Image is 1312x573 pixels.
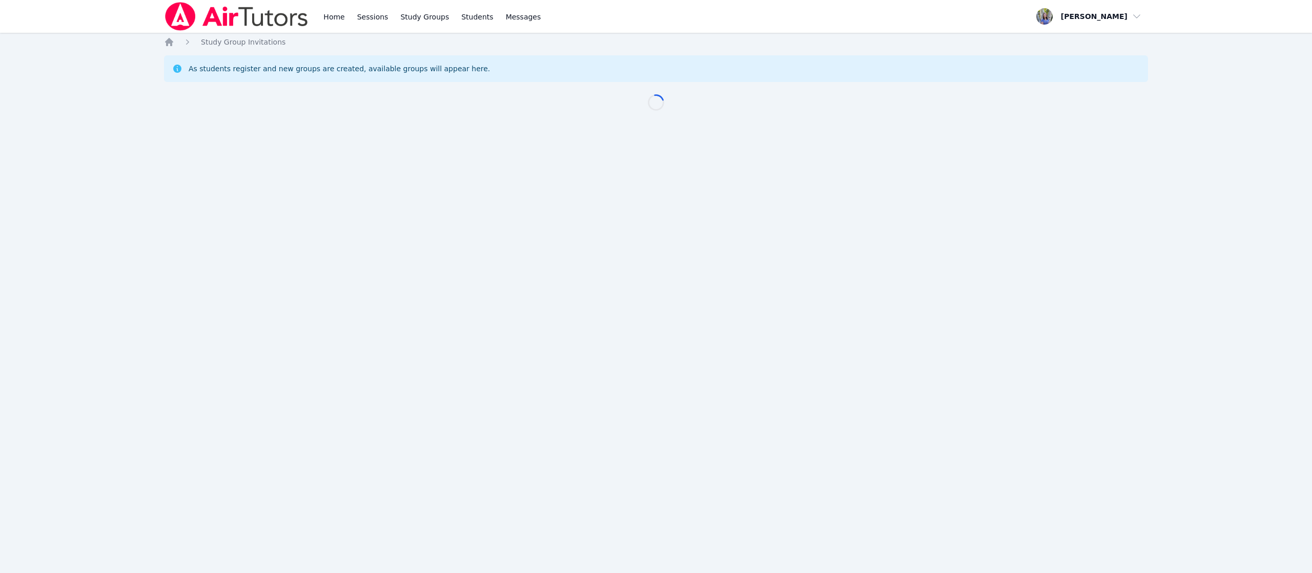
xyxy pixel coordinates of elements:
[164,2,309,31] img: Air Tutors
[189,64,490,74] div: As students register and new groups are created, available groups will appear here.
[506,12,541,22] span: Messages
[164,37,1148,47] nav: Breadcrumb
[201,37,285,47] a: Study Group Invitations
[201,38,285,46] span: Study Group Invitations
